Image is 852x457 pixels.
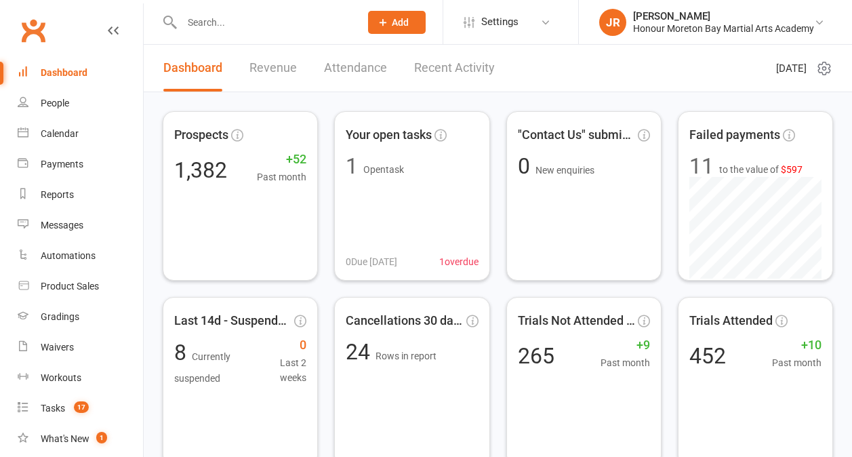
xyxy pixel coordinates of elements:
[518,345,554,367] div: 265
[74,401,89,413] span: 17
[18,363,143,393] a: Workouts
[481,7,519,37] span: Settings
[257,150,306,170] span: +52
[174,125,228,145] span: Prospects
[346,311,463,331] span: Cancellations 30 days
[346,155,358,177] div: 1
[439,254,479,269] span: 1 overdue
[772,336,821,355] span: +10
[363,164,404,175] span: Open task
[18,58,143,88] a: Dashboard
[41,342,74,353] div: Waivers
[535,165,594,176] span: New enquiries
[41,372,81,383] div: Workouts
[518,125,635,145] span: "Contact Us" submissions
[18,88,143,119] a: People
[174,342,261,385] div: 8
[689,155,714,177] div: 11
[368,11,426,34] button: Add
[41,189,74,200] div: Reports
[689,311,773,331] span: Trials Attended
[719,162,803,177] span: to the value of
[346,125,432,145] span: Your open tasks
[41,250,96,261] div: Automations
[41,281,99,292] div: Product Sales
[633,10,814,22] div: [PERSON_NAME]
[18,302,143,332] a: Gradings
[178,13,350,32] input: Search...
[689,345,726,367] div: 452
[18,119,143,149] a: Calendar
[781,164,803,175] span: $597
[261,336,306,355] span: 0
[41,98,69,108] div: People
[174,159,227,181] div: 1,382
[257,170,306,184] span: Past month
[18,241,143,271] a: Automations
[41,433,89,444] div: What's New
[392,17,409,28] span: Add
[16,14,50,47] a: Clubworx
[324,45,387,92] a: Attendance
[41,128,79,139] div: Calendar
[41,311,79,322] div: Gradings
[18,180,143,210] a: Reports
[518,311,635,331] span: Trials Not Attended 14d
[41,67,87,78] div: Dashboard
[174,311,291,331] span: Last 14d - Suspended Membe...
[599,9,626,36] div: JR
[18,149,143,180] a: Payments
[41,159,83,170] div: Payments
[249,45,297,92] a: Revenue
[414,45,495,92] a: Recent Activity
[18,424,143,454] a: What's New1
[776,60,807,77] span: [DATE]
[689,125,780,145] span: Failed payments
[601,355,650,370] span: Past month
[261,355,306,386] span: Last 2 weeks
[18,271,143,302] a: Product Sales
[18,210,143,241] a: Messages
[376,351,437,361] span: Rows in report
[346,254,397,269] span: 0 Due [DATE]
[601,336,650,355] span: +9
[18,332,143,363] a: Waivers
[174,351,230,384] span: Currently suspended
[96,432,107,443] span: 1
[518,153,535,179] span: 0
[633,22,814,35] div: Honour Moreton Bay Martial Arts Academy
[772,355,821,370] span: Past month
[41,403,65,414] div: Tasks
[163,45,222,92] a: Dashboard
[346,339,376,365] span: 24
[41,220,83,231] div: Messages
[18,393,143,424] a: Tasks 17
